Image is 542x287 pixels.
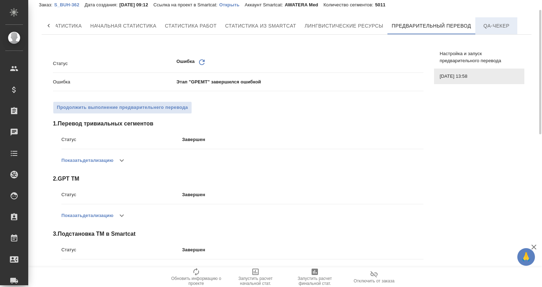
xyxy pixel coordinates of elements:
[434,46,524,69] div: Настройка и запуск предварительного перевода
[289,276,340,286] span: Запустить расчет финальной стат.
[285,267,344,287] button: Запустить расчет финальной стат.
[167,267,226,287] button: Обновить информацию о проекте
[171,276,222,286] span: Обновить информацию о проекте
[440,73,519,80] span: [DATE] 13:58
[305,22,383,30] span: Лингвистические ресурсы
[219,2,245,7] p: Открыть
[324,2,375,7] p: Количество сегментов:
[53,230,423,238] span: 3 . Подстановка ТМ в Smartcat
[182,246,423,253] p: Завершен
[520,250,532,264] span: 🙏
[153,2,219,7] p: Ссылка на проект в Smartcat:
[375,2,391,7] p: 5011
[61,191,182,198] p: Статус
[61,152,113,169] button: Показатьдетализацию
[14,22,82,30] span: Финальная статистика
[53,60,176,67] p: Статус
[165,22,217,30] span: Статистика работ
[85,2,119,7] p: Дата создания:
[61,262,113,279] button: Показатьдетализацию
[39,2,54,7] p: Заказ:
[182,136,423,143] p: Завершен
[354,279,395,283] span: Отключить от заказа
[517,248,535,266] button: 🙏
[53,175,423,183] span: 2 . GPT TM
[53,119,423,128] span: 1 . Перевод тривиальных сегментов
[54,1,84,7] a: S_BUH-362
[245,2,285,7] p: Аккаунт Smartcat:
[440,50,519,64] span: Настройка и запуск предварительного перевода
[61,136,182,143] p: Статус
[230,276,281,286] span: Запустить расчет начальной стат.
[219,1,245,7] a: Открыть
[119,2,153,7] p: [DATE] 09:12
[176,58,195,69] p: Ошибка
[57,104,188,112] span: Продолжить выполнение предварительнего перевода
[90,22,157,30] span: Начальная статистика
[344,267,404,287] button: Отключить от заказа
[182,191,423,198] p: Завершен
[225,22,296,30] span: Статистика из Smartcat
[392,22,471,30] span: Предварительный перевод
[176,78,423,86] p: Этап "GPEMT" завершился ошибкой
[61,246,182,253] p: Статус
[53,78,176,86] p: Ошибка
[480,22,513,30] span: QA-чекер
[434,69,524,84] div: [DATE] 13:58
[226,267,285,287] button: Запустить расчет начальной стат.
[54,2,84,7] p: S_BUH-362
[285,2,324,7] p: AWATERA Med
[53,101,192,114] button: Продолжить выполнение предварительнего перевода
[61,207,113,224] button: Показатьдетализацию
